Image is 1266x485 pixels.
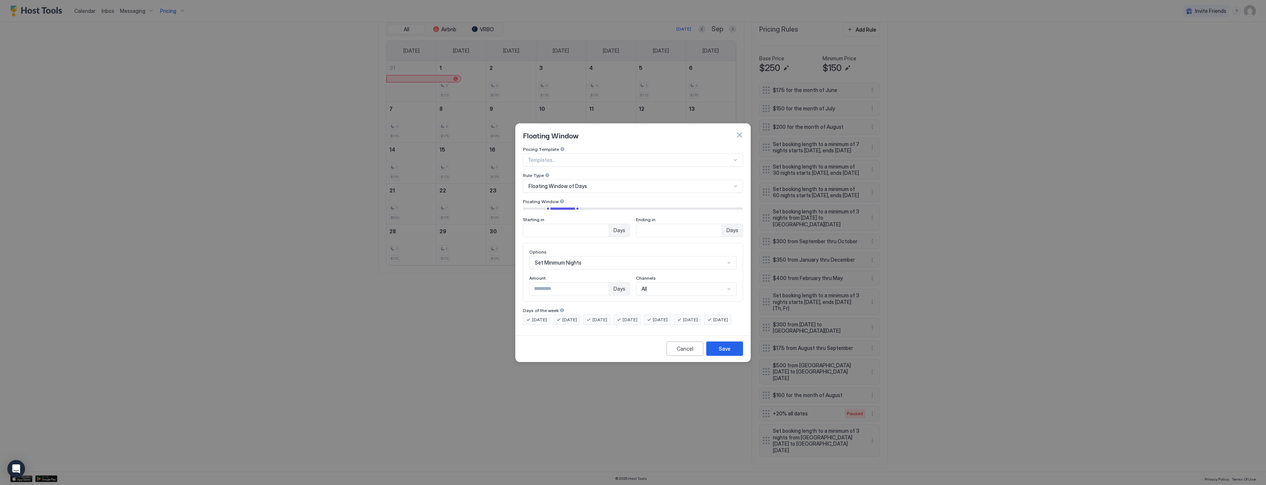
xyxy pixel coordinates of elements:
span: Channels [636,275,656,281]
span: Floating Window [523,130,579,141]
span: [DATE] [593,316,607,323]
span: [DATE] [713,316,728,323]
span: Floating Window of Days [528,183,587,190]
span: Options [529,249,547,255]
button: Save [706,341,743,356]
span: [DATE] [653,316,668,323]
span: [DATE] [562,316,577,323]
div: Open Intercom Messenger [7,460,25,478]
div: Save [719,345,731,353]
div: Cancel [677,345,693,353]
span: Pricing Template [523,146,559,152]
span: Starting in [523,217,544,222]
span: Rule Type [523,173,544,178]
input: Input Field [523,224,609,237]
input: Input Field [530,283,609,295]
span: [DATE] [623,316,637,323]
span: Ending in [636,217,655,222]
span: Days of the week [523,308,559,313]
input: Input Field [636,224,722,237]
span: Amount [529,275,546,281]
span: [DATE] [532,316,547,323]
button: Cancel [666,341,703,356]
span: [DATE] [683,316,698,323]
span: Days [613,286,625,292]
span: Days [613,227,625,234]
span: All [641,286,647,292]
span: Floating Window [523,199,559,204]
span: Set Minimum Nights [535,259,581,266]
span: Days [726,227,738,234]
